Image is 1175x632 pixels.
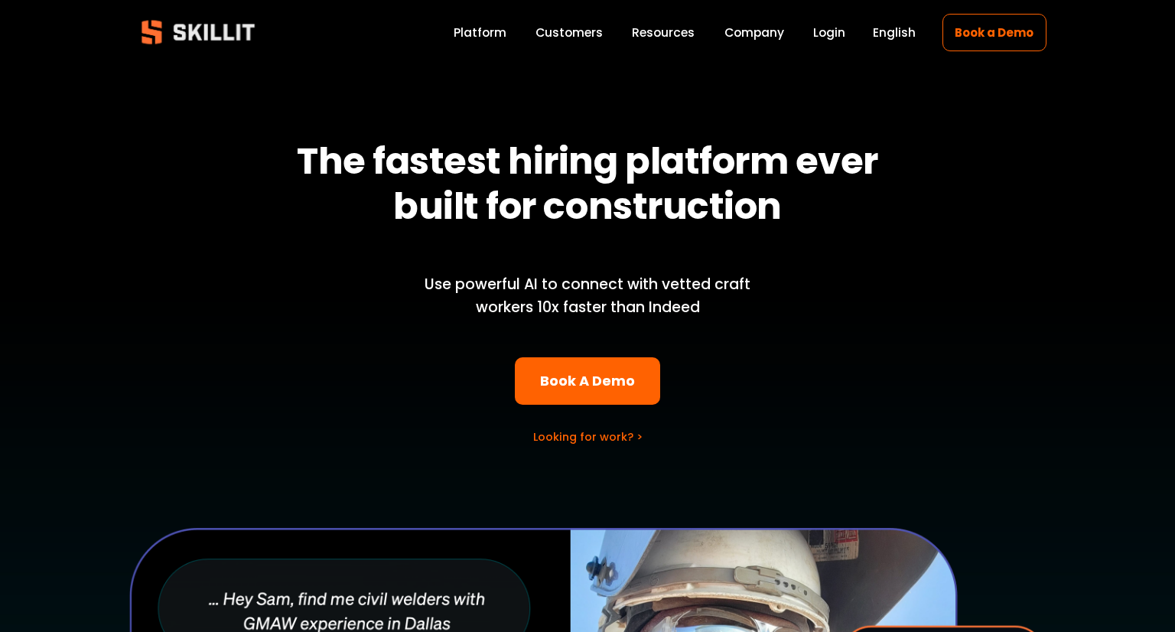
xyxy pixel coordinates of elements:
a: Company [724,22,784,43]
a: Book A Demo [515,357,661,406]
span: English [873,24,916,41]
a: Platform [454,22,506,43]
a: Looking for work? > [533,429,643,445]
img: Skillit [129,9,268,55]
p: Use powerful AI to connect with vetted craft workers 10x faster than Indeed [399,273,776,320]
strong: The fastest hiring platform ever built for construction [297,135,885,232]
div: language picker [873,22,916,43]
a: folder dropdown [632,22,695,43]
a: Login [813,22,845,43]
span: Resources [632,24,695,41]
a: Customers [535,22,603,43]
a: Book a Demo [942,14,1046,51]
